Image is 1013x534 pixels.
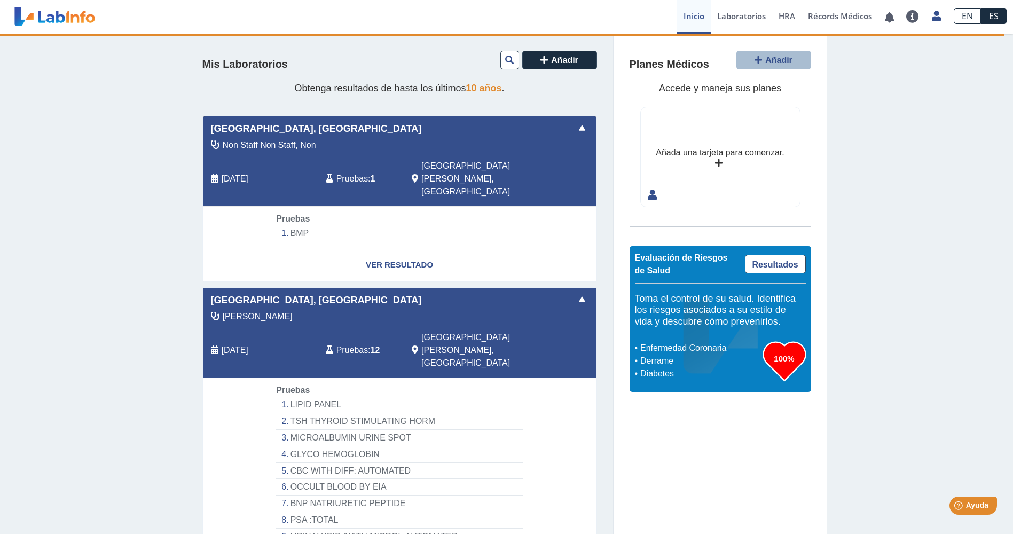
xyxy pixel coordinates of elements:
span: Gonzalez, Edgardo [223,310,293,323]
span: Non Staff Non Staff, Non [223,139,316,152]
div: : [318,160,404,198]
span: [GEOGRAPHIC_DATA], [GEOGRAPHIC_DATA] [211,122,422,136]
span: 10 años [466,83,502,93]
li: GLYCO HEMOGLOBIN [276,446,522,463]
span: Pruebas [336,344,368,357]
li: Enfermedad Coronaria [638,342,763,355]
span: San Juan, PR [421,331,539,370]
h4: Planes Médicos [630,58,709,71]
h5: Toma el control de su salud. Identifica los riesgos asociados a su estilo de vida y descubre cómo... [635,293,806,328]
li: BNP NATRIURETIC PEPTIDE [276,496,522,512]
b: 1 [371,174,375,183]
b: 12 [371,345,380,355]
li: PSA :TOTAL [276,512,522,529]
div: Añada una tarjeta para comenzar. [656,146,784,159]
li: Diabetes [638,367,763,380]
iframe: Help widget launcher [918,492,1001,522]
a: EN [954,8,981,24]
span: HRA [779,11,795,21]
li: TSH THYROID STIMULATING HORM [276,413,522,430]
li: MICROALBUMIN URINE SPOT [276,430,522,446]
li: BMP [276,225,522,241]
button: Añadir [736,51,811,69]
a: Resultados [745,255,806,273]
li: OCCULT BLOOD BY EIA [276,479,522,496]
div: : [318,331,404,370]
li: Derrame [638,355,763,367]
h3: 100% [763,352,806,365]
span: Pruebas [276,386,310,395]
span: 2025-09-15 [222,172,248,185]
span: Añadir [765,56,792,65]
span: Evaluación de Riesgos de Salud [635,253,728,275]
span: 2025-08-19 [222,344,248,357]
span: Añadir [551,56,578,65]
button: Añadir [522,51,597,69]
span: Pruebas [336,172,368,185]
a: ES [981,8,1007,24]
a: Ver Resultado [203,248,596,282]
span: San Juan, PR [421,160,539,198]
li: CBC WITH DIFF: AUTOMATED [276,463,522,480]
h4: Mis Laboratorios [202,58,288,71]
span: Pruebas [276,214,310,223]
span: Obtenga resultados de hasta los últimos . [294,83,504,93]
span: [GEOGRAPHIC_DATA], [GEOGRAPHIC_DATA] [211,293,422,308]
li: LIPID PANEL [276,397,522,413]
span: Accede y maneja sus planes [659,83,781,93]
